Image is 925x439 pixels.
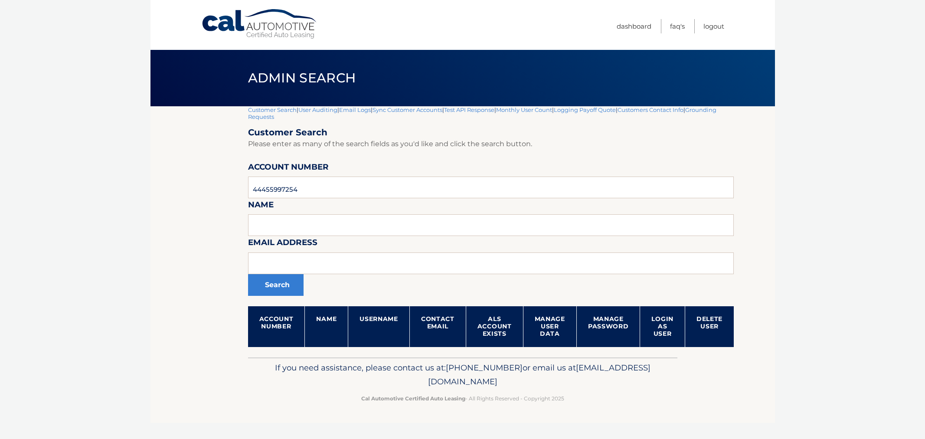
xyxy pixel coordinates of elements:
[248,106,297,113] a: Customer Search
[248,138,734,150] p: Please enter as many of the search fields as you'd like and click the search button.
[248,161,329,177] label: Account Number
[348,306,410,347] th: Username
[523,306,576,347] th: Manage User Data
[373,106,442,113] a: Sync Customer Accounts
[428,363,650,387] span: [EMAIL_ADDRESS][DOMAIN_NAME]
[670,19,685,33] a: FAQ's
[254,394,672,403] p: - All Rights Reserved - Copyright 2025
[339,106,371,113] a: Email Logs
[446,363,523,373] span: [PHONE_NUMBER]
[685,306,734,347] th: Delete User
[361,395,465,402] strong: Cal Automotive Certified Auto Leasing
[248,198,274,214] label: Name
[617,19,651,33] a: Dashboard
[248,127,734,138] h2: Customer Search
[640,306,685,347] th: Login as User
[618,106,683,113] a: Customers Contact Info
[248,306,305,347] th: Account Number
[248,236,317,252] label: Email Address
[201,9,318,39] a: Cal Automotive
[496,106,552,113] a: Monthly User Count
[248,70,356,86] span: Admin Search
[248,274,304,296] button: Search
[248,106,734,357] div: | | | | | | | |
[305,306,348,347] th: Name
[254,361,672,389] p: If you need assistance, please contact us at: or email us at
[444,106,494,113] a: Test API Response
[466,306,523,347] th: ALS Account Exists
[554,106,616,113] a: Logging Payoff Quote
[298,106,337,113] a: User Auditing
[576,306,640,347] th: Manage Password
[248,106,716,120] a: Grounding Requests
[409,306,466,347] th: Contact Email
[703,19,724,33] a: Logout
